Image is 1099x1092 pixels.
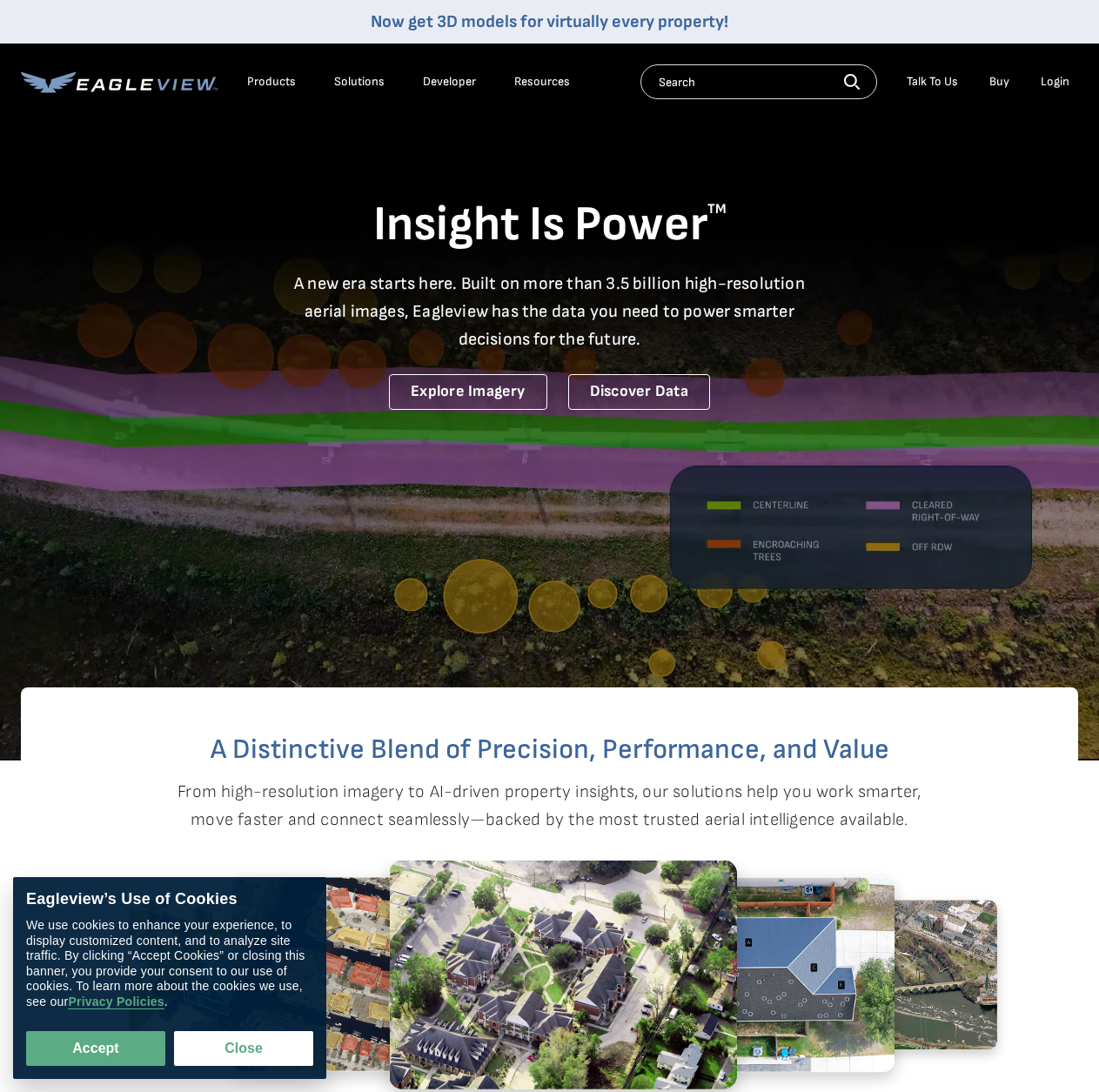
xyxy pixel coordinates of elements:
[389,374,547,410] a: Explore Imagery
[174,1031,313,1066] button: Close
[599,876,895,1071] img: 2.2.png
[26,918,313,1009] div: We use cookies to enhance your experience, to display customized content, and to analyze site tra...
[989,74,1009,90] a: Buy
[90,736,1009,764] h2: A Distinctive Blend of Precision, Performance, and Value
[178,778,922,834] p: From high-resolution imagery to AI-driven property insights, our solutions help you work smarter,...
[389,860,737,1089] img: 1.2.png
[568,374,710,410] a: Discover Data
[514,74,570,90] div: Resources
[284,270,816,353] p: A new era starts here. Built on more than 3.5 billion high-resolution aerial images, Eagleview ha...
[371,11,728,32] a: Now get 3D models for virtually every property!
[1041,74,1069,90] div: Login
[907,74,958,90] div: Talk To Us
[423,74,476,90] a: Developer
[707,201,727,218] sup: TM
[26,890,313,909] div: Eagleview’s Use of Cookies
[640,64,877,99] input: Search
[21,195,1078,256] h1: Insight Is Power
[247,74,296,90] div: Products
[26,1031,165,1066] button: Accept
[334,74,385,90] div: Solutions
[68,995,164,1009] a: Privacy Policies
[231,876,527,1071] img: 5.2.png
